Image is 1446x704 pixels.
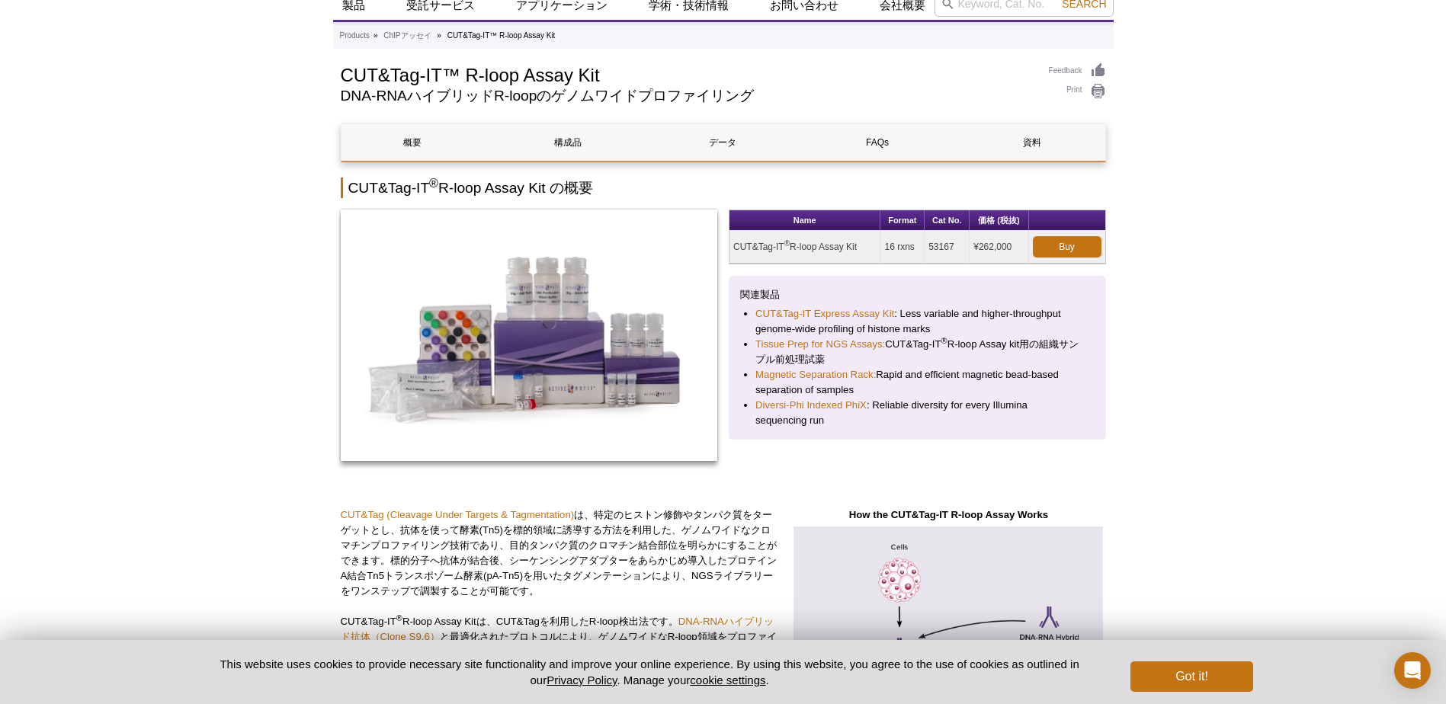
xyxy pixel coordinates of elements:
th: 価格 (税抜) [970,210,1028,231]
button: Got it! [1130,661,1252,692]
h2: CUT&Tag-IT R-loop Assay Kit の概要 [341,178,1106,198]
td: CUT&Tag-IT R-loop Assay Kit [729,231,880,264]
div: Open Intercom Messenger [1394,652,1431,689]
a: Products [340,29,370,43]
li: CUT&Tag-IT™ R-loop Assay Kit [447,31,556,40]
li: CUT&Tag-IT R-loop Assay kit用の組織サンプル前処理試薬 [755,337,1079,367]
sup: ® [429,177,438,190]
a: 概要 [341,124,485,161]
a: Diversi-Phi Indexed PhiX [755,398,867,413]
sup: ® [941,336,947,345]
a: CUT&Tag-IT Express Assay Kit [755,306,894,322]
p: This website uses cookies to provide necessary site functionality and improve your online experie... [194,656,1106,688]
a: FAQs [806,124,949,161]
p: は、特定のヒストン修飾やタンパク質をターゲットとし、抗体を使って酵素(Tn5)を標的領域に誘導する方法を利用した、ゲノムワイドなクロマチンプロファイリング技術であり、目的タンパク質のクロマチン結... [341,507,781,599]
sup: ® [396,613,402,622]
li: : Reliable diversity for every Illumina sequencing run [755,398,1079,428]
th: Name [729,210,880,231]
a: ChIPアッセイ [383,29,431,43]
td: 16 rxns [880,231,925,264]
li: » [437,31,441,40]
h1: CUT&Tag-IT™ R-loop Assay Kit [341,62,1034,85]
a: CUT&Tag (Cleavage Under Targets & Tagmentation) [341,509,575,520]
a: Print [1049,83,1106,100]
a: Privacy Policy [547,674,617,686]
td: ¥262,000 [970,231,1028,264]
a: データ [651,124,794,161]
a: 構成品 [496,124,640,161]
a: Tissue Prep for NGS Assays: [755,337,885,352]
li: » [374,31,378,40]
a: Feedback [1049,62,1106,79]
a: Magnetic Separation Rack: [755,367,876,382]
button: cookie settings [690,674,765,686]
td: 53167 [925,231,970,264]
li: : Less variable and higher-throughput genome-wide profiling of histone marks [755,306,1079,337]
a: Buy [1033,236,1101,258]
a: 資料 [960,124,1104,161]
sup: ® [784,239,790,248]
th: Format [880,210,925,231]
img: CUT&Tag-IT<sup>®</sup> R-loop Assay Kit [341,210,718,461]
strong: How the CUT&Tag-IT R-loop Assay Works [849,509,1048,520]
p: 関連製品 [740,287,1095,302]
li: Rapid and efficient magnetic bead-based separation of samples [755,367,1079,398]
th: Cat No. [925,210,970,231]
h2: DNA-RNAハイブリッドR-loopのゲノムワイドプロファイリング [341,89,1034,103]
